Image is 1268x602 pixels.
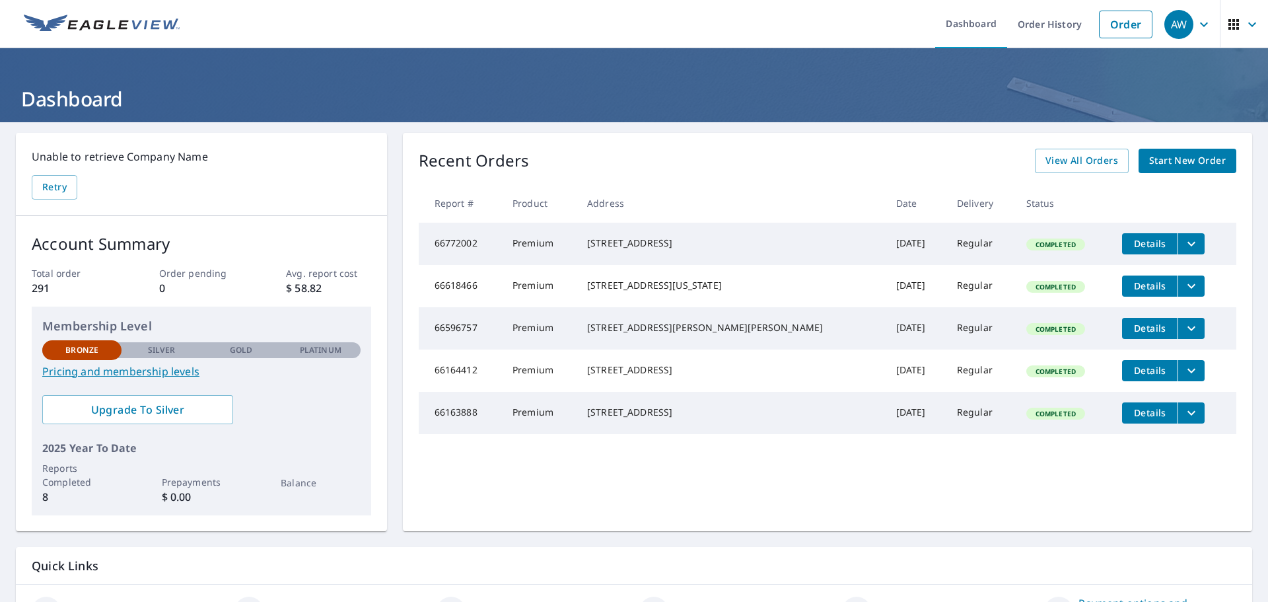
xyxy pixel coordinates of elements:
td: Premium [502,265,577,307]
a: Order [1099,11,1152,38]
p: Avg. report cost [286,266,370,280]
td: [DATE] [886,350,946,392]
span: Completed [1028,409,1084,418]
p: 291 [32,280,116,296]
th: Date [886,184,946,223]
p: Bronze [65,344,98,356]
button: detailsBtn-66163888 [1122,402,1178,424]
th: Product [502,184,577,223]
td: 66164412 [419,350,502,392]
td: Premium [502,307,577,350]
button: detailsBtn-66164412 [1122,360,1178,381]
td: [DATE] [886,223,946,265]
span: Details [1130,322,1170,334]
button: Retry [32,175,77,200]
td: 66772002 [419,223,502,265]
td: [DATE] [886,307,946,350]
p: $ 58.82 [286,280,370,296]
span: Details [1130,237,1170,250]
a: Upgrade To Silver [42,395,233,424]
span: Completed [1028,240,1084,249]
a: Start New Order [1139,149,1236,173]
p: Quick Links [32,558,1236,574]
span: Details [1130,406,1170,419]
p: Recent Orders [419,149,530,173]
td: 66596757 [419,307,502,350]
p: 8 [42,489,122,505]
span: Details [1130,364,1170,377]
span: View All Orders [1045,153,1118,169]
p: Order pending [159,266,244,280]
div: AW [1164,10,1193,39]
a: View All Orders [1035,149,1129,173]
th: Address [577,184,886,223]
td: Regular [946,307,1016,350]
button: filesDropdownBtn-66618466 [1178,276,1205,297]
span: Upgrade To Silver [53,402,223,417]
p: Membership Level [42,317,361,335]
div: [STREET_ADDRESS] [587,363,875,377]
p: 2025 Year To Date [42,440,361,456]
td: Premium [502,350,577,392]
p: $ 0.00 [162,489,241,505]
p: Gold [230,344,252,356]
a: Pricing and membership levels [42,363,361,379]
div: [STREET_ADDRESS][US_STATE] [587,279,875,292]
button: detailsBtn-66772002 [1122,233,1178,254]
p: 0 [159,280,244,296]
th: Report # [419,184,502,223]
td: Premium [502,223,577,265]
td: [DATE] [886,392,946,434]
p: Silver [148,344,176,356]
td: Regular [946,392,1016,434]
p: Account Summary [32,232,371,256]
p: Total order [32,266,116,280]
p: Balance [281,476,360,490]
td: 66163888 [419,392,502,434]
span: Completed [1028,282,1084,291]
button: detailsBtn-66596757 [1122,318,1178,339]
img: EV Logo [24,15,180,34]
th: Delivery [946,184,1016,223]
h1: Dashboard [16,85,1252,112]
span: Details [1130,280,1170,292]
div: [STREET_ADDRESS] [587,406,875,419]
div: [STREET_ADDRESS] [587,237,875,250]
button: filesDropdownBtn-66596757 [1178,318,1205,339]
p: Reports Completed [42,461,122,489]
td: Regular [946,265,1016,307]
div: [STREET_ADDRESS][PERSON_NAME][PERSON_NAME] [587,321,875,334]
button: detailsBtn-66618466 [1122,276,1178,297]
p: Platinum [300,344,341,356]
button: filesDropdownBtn-66164412 [1178,360,1205,381]
button: filesDropdownBtn-66772002 [1178,233,1205,254]
span: Completed [1028,367,1084,376]
th: Status [1016,184,1112,223]
span: Start New Order [1149,153,1226,169]
span: Retry [42,179,67,196]
p: Unable to retrieve Company Name [32,149,371,165]
td: [DATE] [886,265,946,307]
span: Completed [1028,324,1084,334]
td: Regular [946,223,1016,265]
td: Regular [946,350,1016,392]
td: 66618466 [419,265,502,307]
td: Premium [502,392,577,434]
p: Prepayments [162,475,241,489]
button: filesDropdownBtn-66163888 [1178,402,1205,424]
